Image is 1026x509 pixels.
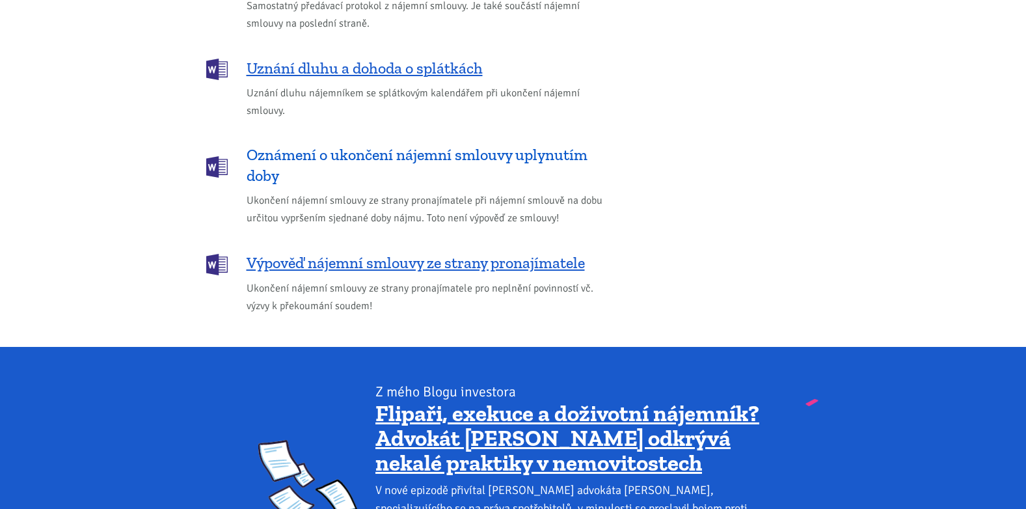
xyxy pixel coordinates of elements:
img: DOCX (Word) [206,254,228,275]
span: Uznání dluhu nájemníkem se splátkovým kalendářem při ukončení nájemní smlouvy. [247,85,610,120]
span: Výpověď nájemní smlouvy ze strany pronajímatele [247,253,585,273]
img: DOCX (Word) [206,156,228,178]
a: Oznámení o ukončení nájemní smlouvy uplynutím doby [206,144,610,186]
span: Ukončení nájemní smlouvy ze strany pronajímatele pro neplnění povinností vč. výzvy k překoumání s... [247,280,610,315]
img: DOCX (Word) [206,59,228,80]
a: Flipaři, exekuce a doživotní nájemník? Advokát [PERSON_NAME] odkrývá nekalé praktiky v nemovitostech [375,400,759,476]
span: Ukončení nájemní smlouvy ze strany pronajímatele při nájemní smlouvě na dobu určitou vypršením sj... [247,192,610,227]
a: Uznání dluhu a dohoda o splátkách [206,57,610,79]
div: Z mého Blogu investora [375,383,768,401]
span: Oznámení o ukončení nájemní smlouvy uplynutím doby [247,144,610,186]
span: Uznání dluhu a dohoda o splátkách [247,58,483,79]
a: Výpověď nájemní smlouvy ze strany pronajímatele [206,253,610,274]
